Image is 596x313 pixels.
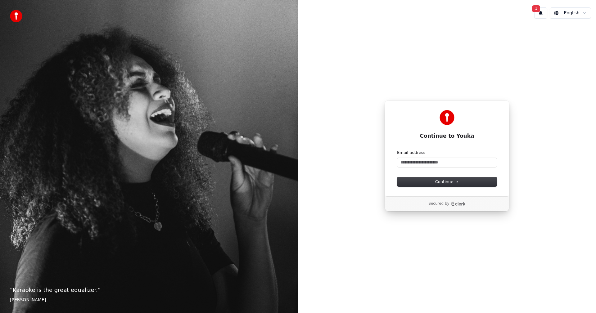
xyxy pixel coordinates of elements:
img: Youka [440,110,454,125]
label: Email address [397,150,425,155]
h1: Continue to Youka [397,132,497,140]
span: 1 [532,5,540,12]
p: Secured by [428,201,449,206]
footer: [PERSON_NAME] [10,297,288,303]
span: Continue [435,179,459,185]
button: Continue [397,177,497,186]
img: youka [10,10,22,22]
p: “ Karaoke is the great equalizer. ” [10,286,288,294]
a: Clerk logo [451,202,466,206]
button: 1 [534,7,547,19]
